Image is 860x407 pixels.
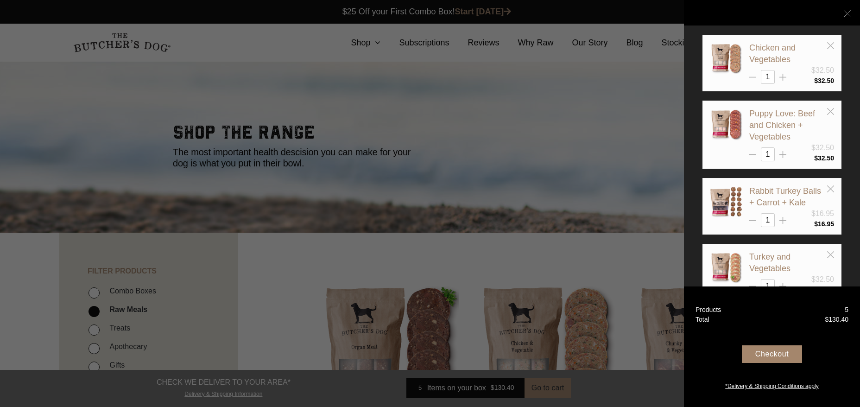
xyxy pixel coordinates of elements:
[825,316,848,323] bdi: 130.40
[710,108,742,140] img: Puppy Love: Beef and Chicken + Vegetables
[749,109,815,141] a: Puppy Love: Beef and Chicken + Vegetables
[811,274,834,285] div: $32.50
[814,286,818,293] span: $
[742,345,802,363] div: Checkout
[814,220,834,228] bdi: 16.95
[684,286,860,407] a: Products 5 Total $130.40 Checkout
[811,208,834,219] div: $16.95
[845,305,848,315] div: 5
[749,43,796,64] a: Chicken and Vegetables
[710,251,742,284] img: Turkey and Vegetables
[814,286,834,293] bdi: 32.50
[696,305,721,315] div: Products
[814,154,834,162] bdi: 32.50
[749,252,790,273] a: Turkey and Vegetables
[814,77,834,84] bdi: 32.50
[710,185,742,218] img: Rabbit Turkey Balls + Carrot + Kale
[684,380,860,390] a: *Delivery & Shipping Conditions apply
[814,154,818,162] span: $
[749,186,821,207] a: Rabbit Turkey Balls + Carrot + Kale
[825,316,828,323] span: $
[696,315,709,324] div: Total
[814,220,818,228] span: $
[814,77,818,84] span: $
[811,65,834,76] div: $32.50
[811,142,834,153] div: $32.50
[710,42,742,75] img: Chicken and Vegetables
